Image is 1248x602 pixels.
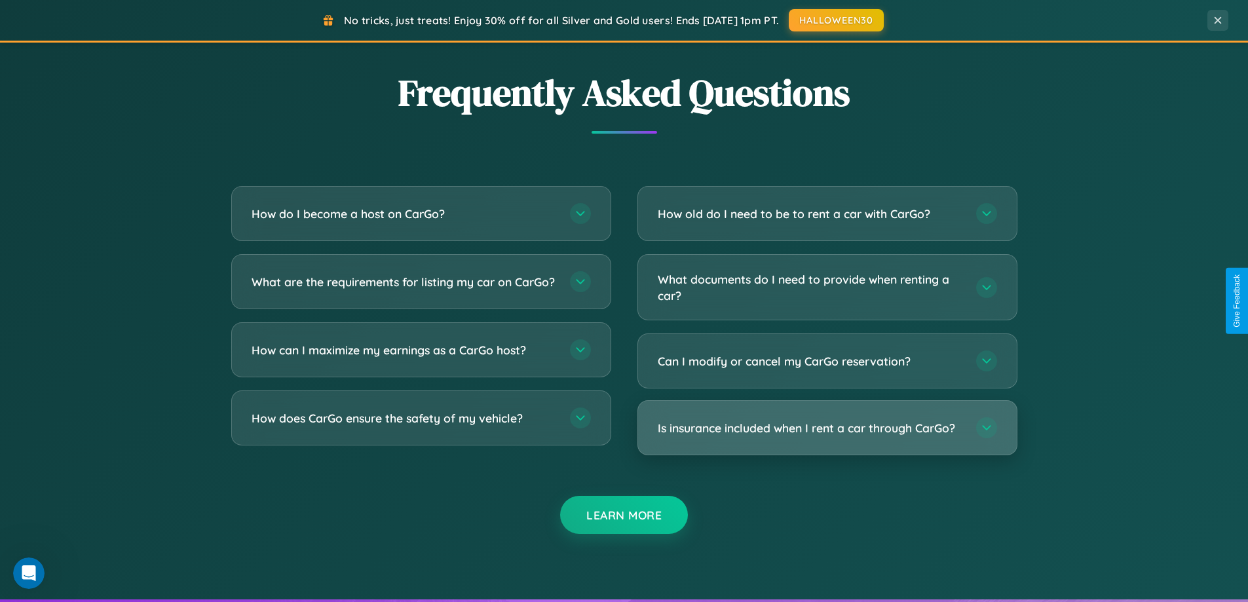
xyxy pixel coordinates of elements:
[252,274,557,290] h3: What are the requirements for listing my car on CarGo?
[658,420,963,436] h3: Is insurance included when I rent a car through CarGo?
[252,206,557,222] h3: How do I become a host on CarGo?
[252,342,557,358] h3: How can I maximize my earnings as a CarGo host?
[231,67,1017,118] h2: Frequently Asked Questions
[560,496,688,534] button: Learn More
[658,271,963,303] h3: What documents do I need to provide when renting a car?
[1232,274,1241,328] div: Give Feedback
[344,14,779,27] span: No tricks, just treats! Enjoy 30% off for all Silver and Gold users! Ends [DATE] 1pm PT.
[252,410,557,426] h3: How does CarGo ensure the safety of my vehicle?
[658,353,963,369] h3: Can I modify or cancel my CarGo reservation?
[789,9,884,31] button: HALLOWEEN30
[658,206,963,222] h3: How old do I need to be to rent a car with CarGo?
[13,557,45,589] iframe: Intercom live chat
